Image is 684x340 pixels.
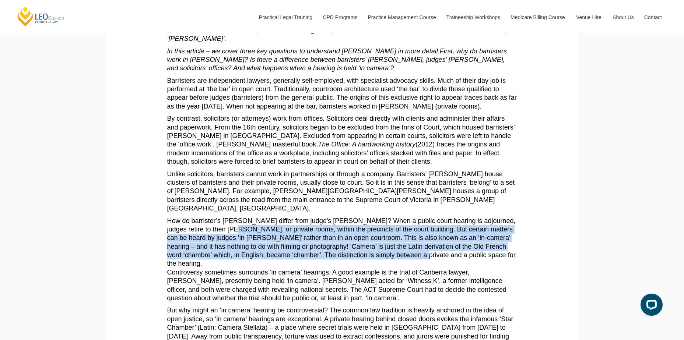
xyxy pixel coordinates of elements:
iframe: LiveChat chat widget [635,291,666,322]
a: Traineeship Workshops [441,1,505,33]
em: First, why do barristers work in [PERSON_NAME]? Is there a difference between barristers’ [PERSON... [167,47,507,72]
a: Venue Hire [571,1,607,33]
a: [PERSON_NAME] Centre for Law [17,6,66,27]
a: CPD Programs [317,1,362,33]
p: Barristers are independent lawyers, generally self-employed, with specialist advocacy skills. Muc... [167,77,517,111]
p: Unlike solicitors, barristers cannot work in partnerships or through a company. Barristers’ [PERS... [167,170,517,213]
p: How do barrister’s [PERSON_NAME] differ from judge’s [PERSON_NAME]? When a public court hearing i... [167,217,517,303]
em: In this article – we cover three key questions to understand [PERSON_NAME] in more detail: [167,47,440,55]
a: Practice Management Course [362,1,441,33]
a: Medicare Billing Course [505,1,571,33]
a: Practical Legal Training [253,1,318,33]
p: By contrast, solicitors (or attorneys) work from offices. Solicitors deal directly with clients a... [167,114,517,166]
a: About Us [607,1,639,33]
a: Contact [639,1,667,33]
em: The Office: A hardworking history [318,141,415,148]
